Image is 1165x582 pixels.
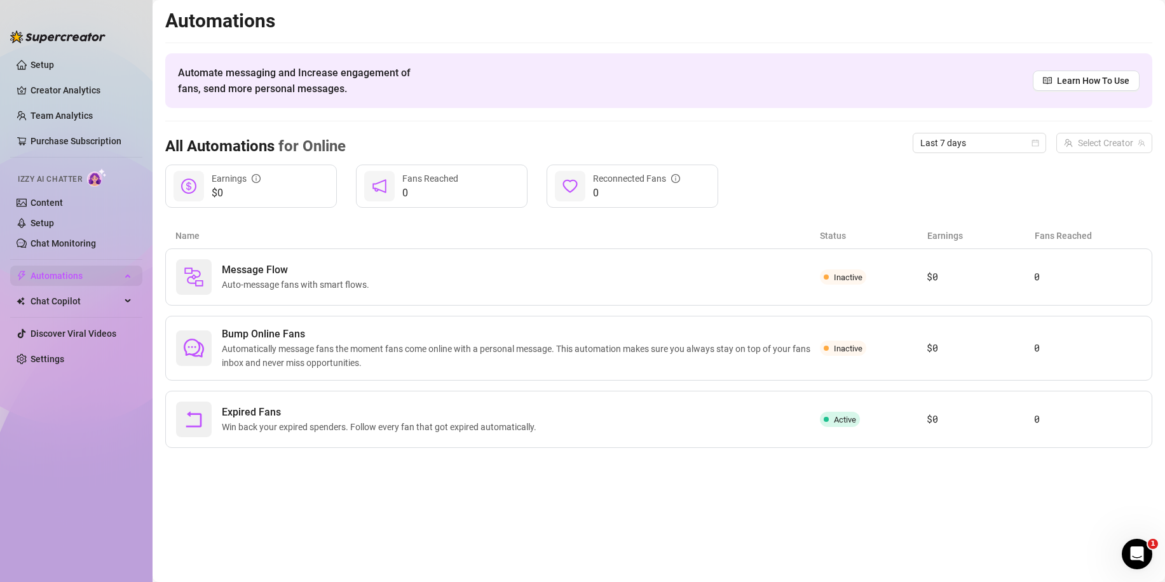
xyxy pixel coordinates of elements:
a: Team Analytics [31,111,93,121]
article: $0 [927,412,1034,427]
a: Setup [31,60,54,70]
span: team [1138,139,1145,147]
span: heart [562,179,578,194]
span: Last 7 days [920,133,1039,152]
span: Izzy AI Chatter [18,173,82,186]
img: svg%3e [184,267,204,287]
span: Auto-message fans with smart flows. [222,278,374,292]
span: 0 [402,186,458,201]
img: logo-BBDzfeDw.svg [10,30,106,43]
span: Expired Fans [222,405,542,420]
span: info-circle [671,174,680,183]
span: rollback [184,409,204,430]
span: 1 [1148,539,1158,549]
article: Status [820,229,927,243]
span: comment [184,338,204,358]
article: 0 [1034,269,1141,285]
article: Earnings [927,229,1035,243]
span: Learn How To Use [1057,74,1129,88]
span: calendar [1032,139,1039,147]
article: 0 [1034,341,1141,356]
span: Inactive [834,344,862,353]
span: Bump Online Fans [222,327,820,342]
a: Discover Viral Videos [31,328,116,339]
a: Setup [31,218,54,228]
span: Message Flow [222,262,374,278]
span: dollar [181,179,196,194]
span: read [1043,76,1052,85]
span: Inactive [834,273,862,282]
span: Automations [31,266,121,286]
img: AI Chatter [87,168,107,187]
img: Chat Copilot [17,297,25,306]
span: thunderbolt [17,271,27,281]
a: Settings [31,354,64,364]
a: Content [31,198,63,208]
article: Fans Reached [1035,229,1142,243]
span: notification [372,179,387,194]
article: $0 [927,269,1034,285]
a: Learn How To Use [1033,71,1140,91]
span: Active [834,415,856,424]
div: Earnings [212,172,261,186]
span: for Online [275,137,346,155]
iframe: Intercom live chat [1122,539,1152,569]
h3: All Automations [165,137,346,157]
a: Purchase Subscription [31,131,132,151]
span: Chat Copilot [31,291,121,311]
span: Automatically message fans the moment fans come online with a personal message. This automation m... [222,342,820,370]
span: Fans Reached [402,173,458,184]
a: Creator Analytics [31,80,132,100]
span: Automate messaging and Increase engagement of fans, send more personal messages. [178,65,423,97]
a: Chat Monitoring [31,238,96,248]
span: 0 [593,186,680,201]
div: Reconnected Fans [593,172,680,186]
article: $0 [927,341,1034,356]
article: 0 [1034,412,1141,427]
span: $0 [212,186,261,201]
span: Win back your expired spenders. Follow every fan that got expired automatically. [222,420,542,434]
h2: Automations [165,9,1152,33]
article: Name [175,229,820,243]
span: info-circle [252,174,261,183]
